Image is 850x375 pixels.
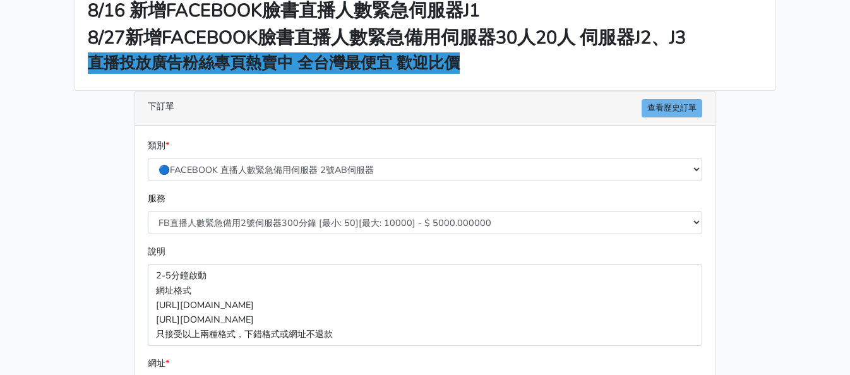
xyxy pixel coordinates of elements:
strong: 8/27新增FACEBOOK臉書直播人數緊急備用伺服器30人20人 伺服器J2、J3 [88,25,686,50]
label: 服務 [148,191,165,206]
a: 查看歷史訂單 [642,99,702,117]
strong: 直播投放廣告粉絲專頁熱賣中 全台灣最便宜 歡迎比價 [88,52,460,74]
div: 下訂單 [135,92,715,126]
label: 說明 [148,244,165,259]
label: 類別 [148,138,169,153]
label: 網址 [148,356,169,371]
p: 2-5分鐘啟動 網址格式 [URL][DOMAIN_NAME] [URL][DOMAIN_NAME] 只接受以上兩種格式，下錯格式或網址不退款 [148,264,702,345]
